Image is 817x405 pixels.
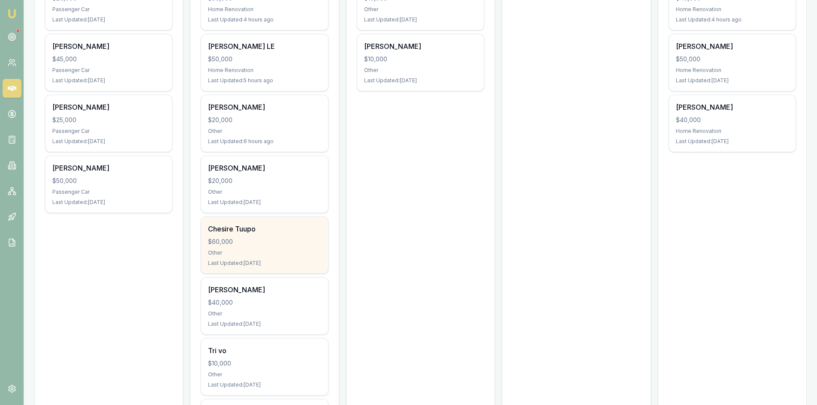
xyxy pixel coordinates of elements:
div: Last Updated: [DATE] [364,77,477,84]
div: Other [208,371,321,378]
div: [PERSON_NAME] [364,41,477,51]
img: emu-icon-u.png [7,9,17,19]
div: $25,000 [52,116,165,124]
div: $10,000 [208,359,321,368]
div: $40,000 [676,116,789,124]
div: [PERSON_NAME] [52,102,165,112]
div: Other [208,128,321,135]
div: Last Updated: [DATE] [208,381,321,388]
div: Other [208,310,321,317]
div: Home Renovation [676,128,789,135]
div: [PERSON_NAME] [208,102,321,112]
div: $60,000 [208,237,321,246]
div: [PERSON_NAME] [52,41,165,51]
div: Chesire Tuupo [208,224,321,234]
div: Home Renovation [676,67,789,74]
div: [PERSON_NAME] LE [208,41,321,51]
div: Passenger Car [52,67,165,74]
div: Other [208,249,321,256]
div: $50,000 [52,177,165,185]
div: [PERSON_NAME] [676,102,789,112]
div: Last Updated: [DATE] [52,77,165,84]
div: $20,000 [208,116,321,124]
div: Last Updated: 4 hours ago [676,16,789,23]
div: $50,000 [676,55,789,63]
div: Passenger Car [52,6,165,13]
div: Other [364,6,477,13]
div: Last Updated: 6 hours ago [208,138,321,145]
div: Passenger Car [52,128,165,135]
div: Last Updated: [DATE] [676,77,789,84]
div: Home Renovation [208,67,321,74]
div: Home Renovation [676,6,789,13]
div: Last Updated: [DATE] [208,199,321,206]
div: Last Updated: 5 hours ago [208,77,321,84]
div: Passenger Car [52,189,165,195]
div: $45,000 [52,55,165,63]
div: $40,000 [208,298,321,307]
div: [PERSON_NAME] [676,41,789,51]
div: Home Renovation [208,6,321,13]
div: Other [364,67,477,74]
div: Other [208,189,321,195]
div: Tri vo [208,345,321,356]
div: $50,000 [208,55,321,63]
div: $20,000 [208,177,321,185]
div: Last Updated: [DATE] [676,138,789,145]
div: [PERSON_NAME] [208,163,321,173]
div: Last Updated: [DATE] [208,321,321,327]
div: Last Updated: [DATE] [52,138,165,145]
div: Last Updated: [DATE] [52,16,165,23]
div: Last Updated: [DATE] [52,199,165,206]
div: Last Updated: [DATE] [364,16,477,23]
div: [PERSON_NAME] [52,163,165,173]
div: Last Updated: 4 hours ago [208,16,321,23]
div: Last Updated: [DATE] [208,260,321,267]
div: $10,000 [364,55,477,63]
div: [PERSON_NAME] [208,285,321,295]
